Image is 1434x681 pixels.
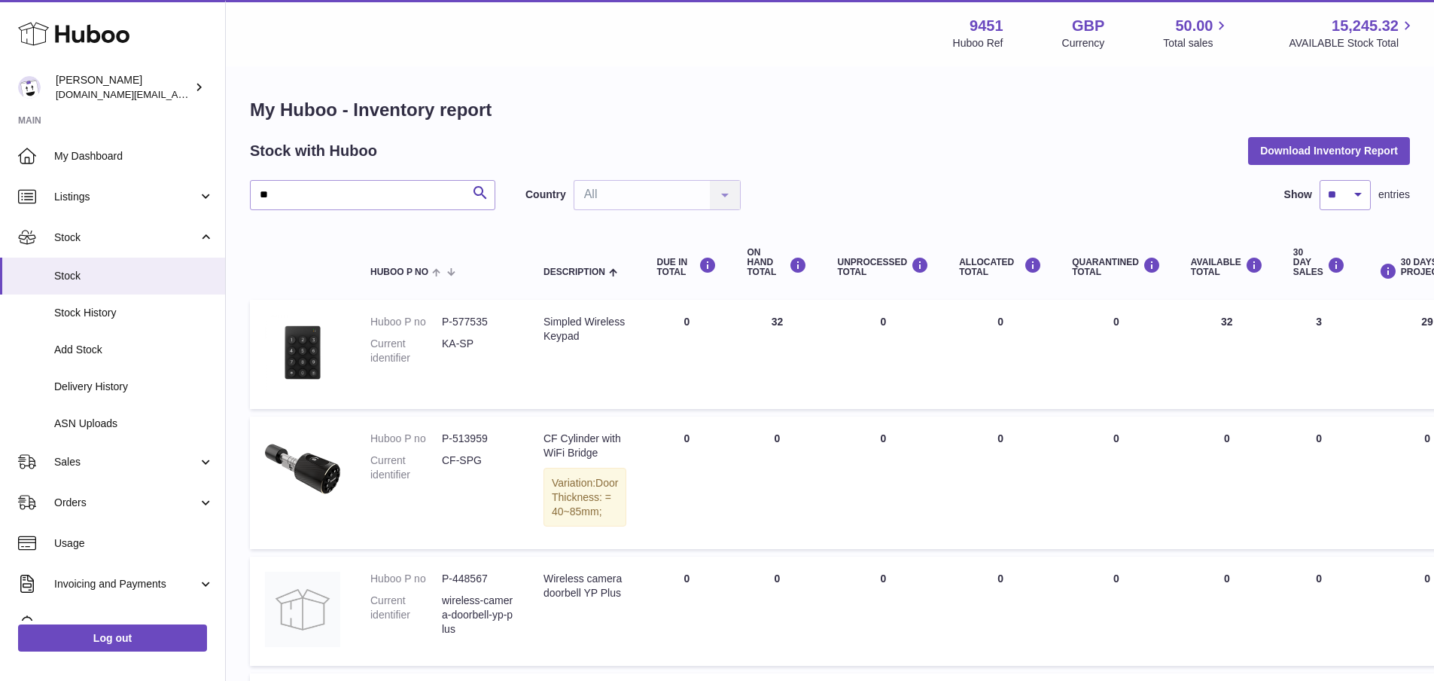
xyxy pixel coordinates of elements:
label: Show [1284,188,1312,202]
div: Currency [1062,36,1105,50]
img: product image [265,572,340,647]
div: DUE IN TOTAL [656,257,717,277]
dt: Huboo P no [370,432,442,446]
td: 0 [944,300,1057,409]
a: Log out [18,625,207,652]
span: Listings [54,190,198,204]
div: CF Cylinder with WiFi Bridge [543,432,626,460]
span: Door Thickness: = 40~85mm; [552,477,618,518]
span: Description [543,267,605,277]
span: Invoicing and Payments [54,577,198,591]
span: entries [1378,188,1410,202]
span: My Dashboard [54,149,214,163]
span: Stock History [54,306,214,320]
span: 15,245.32 [1332,16,1399,36]
td: 0 [944,557,1057,666]
div: Wireless camera doorbell YP Plus [543,572,626,600]
div: ON HAND Total [747,248,807,278]
span: Stock [54,231,198,245]
td: 0 [822,557,944,666]
span: Stock [54,269,214,283]
dt: Current identifier [370,594,442,637]
span: [DOMAIN_NAME][EMAIL_ADDRESS][DOMAIN_NAME] [56,88,300,100]
td: 0 [1278,417,1360,549]
span: 50.00 [1175,16,1213,36]
dd: CF-SPG [442,453,513,482]
dd: P-448567 [442,572,513,586]
td: 0 [1176,417,1278,549]
div: UNPROCESSED Total [837,257,929,277]
dt: Huboo P no [370,572,442,586]
span: Delivery History [54,380,214,394]
div: Simpled Wireless Keypad [543,315,626,344]
div: ALLOCATED Total [959,257,1042,277]
img: product image [265,315,340,390]
dd: KA-SP [442,337,513,365]
td: 0 [641,557,732,666]
span: ASN Uploads [54,417,214,431]
img: amir.ch@gmail.com [18,76,41,99]
span: Sales [54,455,198,469]
td: 0 [641,300,732,409]
td: 32 [1176,300,1278,409]
span: Huboo P no [370,267,428,277]
span: Orders [54,496,198,510]
td: 3 [1278,300,1360,409]
dt: Huboo P no [370,315,442,329]
dd: P-513959 [442,432,513,446]
span: 0 [1113,432,1119,444]
span: AVAILABLE Stock Total [1289,36,1416,50]
dd: P-577535 [442,315,513,329]
label: Country [525,188,566,202]
td: 0 [822,417,944,549]
dt: Current identifier [370,337,442,365]
div: QUARANTINED Total [1072,257,1161,277]
span: Cases [54,618,214,632]
a: 50.00 Total sales [1163,16,1230,50]
div: Variation: [543,468,626,527]
a: 15,245.32 AVAILABLE Stock Total [1289,16,1416,50]
span: 0 [1113,316,1119,328]
div: [PERSON_NAME] [56,73,191,102]
strong: GBP [1072,16,1104,36]
td: 0 [1176,557,1278,666]
strong: 9451 [970,16,1003,36]
td: 0 [641,417,732,549]
dt: Current identifier [370,453,442,482]
button: Download Inventory Report [1248,137,1410,164]
span: Usage [54,536,214,551]
td: 32 [732,300,822,409]
td: 0 [822,300,944,409]
div: Huboo Ref [953,36,1003,50]
img: product image [265,432,340,507]
h1: My Huboo - Inventory report [250,98,1410,122]
span: 0 [1113,573,1119,585]
span: Add Stock [54,343,214,357]
div: AVAILABLE Total [1191,257,1263,277]
td: 0 [732,417,822,549]
dd: wireless-camera-doorbell-yp-plus [442,594,513,637]
h2: Stock with Huboo [250,141,377,161]
td: 0 [732,557,822,666]
span: Total sales [1163,36,1230,50]
td: 0 [1278,557,1360,666]
td: 0 [944,417,1057,549]
div: 30 DAY SALES [1293,248,1345,278]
